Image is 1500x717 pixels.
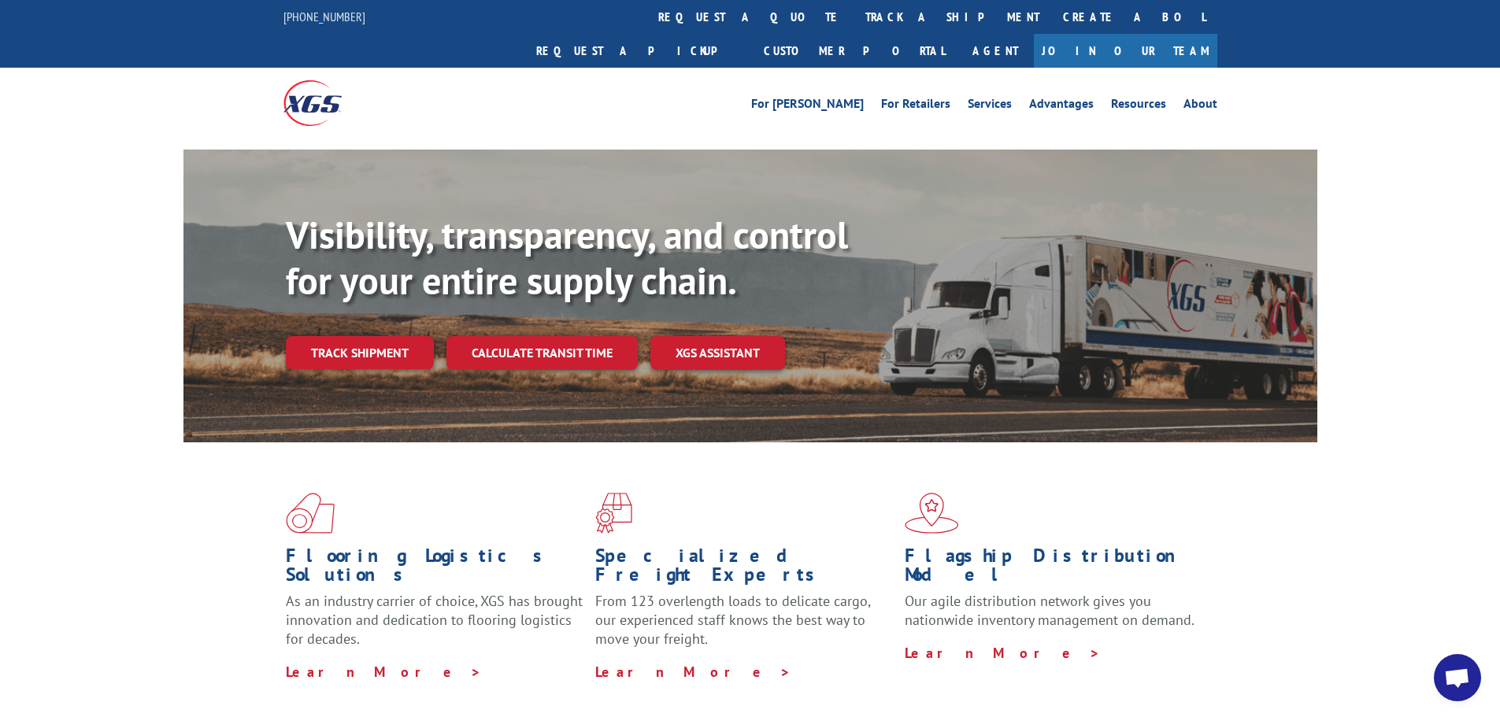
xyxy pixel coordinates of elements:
h1: Specialized Freight Experts [595,546,893,592]
span: Our agile distribution network gives you nationwide inventory management on demand. [905,592,1194,629]
a: About [1183,98,1217,115]
a: For [PERSON_NAME] [751,98,864,115]
a: Learn More > [905,644,1101,662]
a: Join Our Team [1034,34,1217,68]
a: Request a pickup [524,34,752,68]
a: Learn More > [595,663,791,681]
a: Services [968,98,1012,115]
a: For Retailers [881,98,950,115]
p: From 123 overlength loads to delicate cargo, our experienced staff knows the best way to move you... [595,592,893,662]
a: [PHONE_NUMBER] [283,9,365,24]
a: Learn More > [286,663,482,681]
img: xgs-icon-flagship-distribution-model-red [905,493,959,534]
a: Track shipment [286,336,434,369]
span: As an industry carrier of choice, XGS has brought innovation and dedication to flooring logistics... [286,592,583,648]
img: xgs-icon-total-supply-chain-intelligence-red [286,493,335,534]
div: Open chat [1434,654,1481,701]
a: XGS ASSISTANT [650,336,785,370]
h1: Flooring Logistics Solutions [286,546,583,592]
a: Customer Portal [752,34,957,68]
a: Advantages [1029,98,1094,115]
a: Agent [957,34,1034,68]
a: Calculate transit time [446,336,638,370]
b: Visibility, transparency, and control for your entire supply chain. [286,210,848,305]
a: Resources [1111,98,1166,115]
img: xgs-icon-focused-on-flooring-red [595,493,632,534]
h1: Flagship Distribution Model [905,546,1202,592]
